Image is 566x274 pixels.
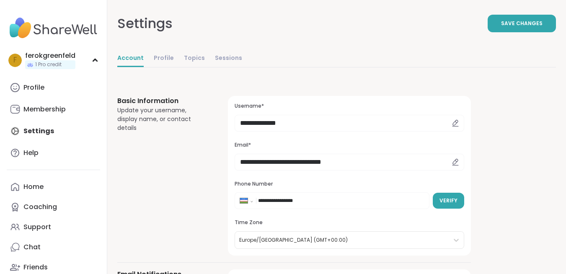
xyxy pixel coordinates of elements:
[117,50,144,67] a: Account
[235,142,464,149] h3: Email*
[235,181,464,188] h3: Phone Number
[23,222,51,232] div: Support
[501,20,543,27] span: Save Changes
[117,96,208,106] h3: Basic Information
[23,182,44,191] div: Home
[7,78,100,98] a: Profile
[7,237,100,257] a: Chat
[23,148,39,158] div: Help
[7,217,100,237] a: Support
[7,177,100,197] a: Home
[184,50,205,67] a: Topics
[235,103,464,110] h3: Username*
[7,143,100,163] a: Help
[23,243,41,252] div: Chat
[23,202,57,212] div: Coaching
[35,61,62,68] span: 1 Pro credit
[235,219,464,226] h3: Time Zone
[117,13,173,34] div: Settings
[117,106,208,132] div: Update your username, display name, or contact details
[25,51,75,60] div: ferokgreenfeld
[433,193,464,209] button: Verify
[23,263,48,272] div: Friends
[439,197,457,204] span: Verify
[23,105,66,114] div: Membership
[23,83,44,92] div: Profile
[154,50,174,67] a: Profile
[13,55,17,66] span: f
[7,99,100,119] a: Membership
[215,50,242,67] a: Sessions
[7,13,100,43] img: ShareWell Nav Logo
[488,15,556,32] button: Save Changes
[7,197,100,217] a: Coaching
